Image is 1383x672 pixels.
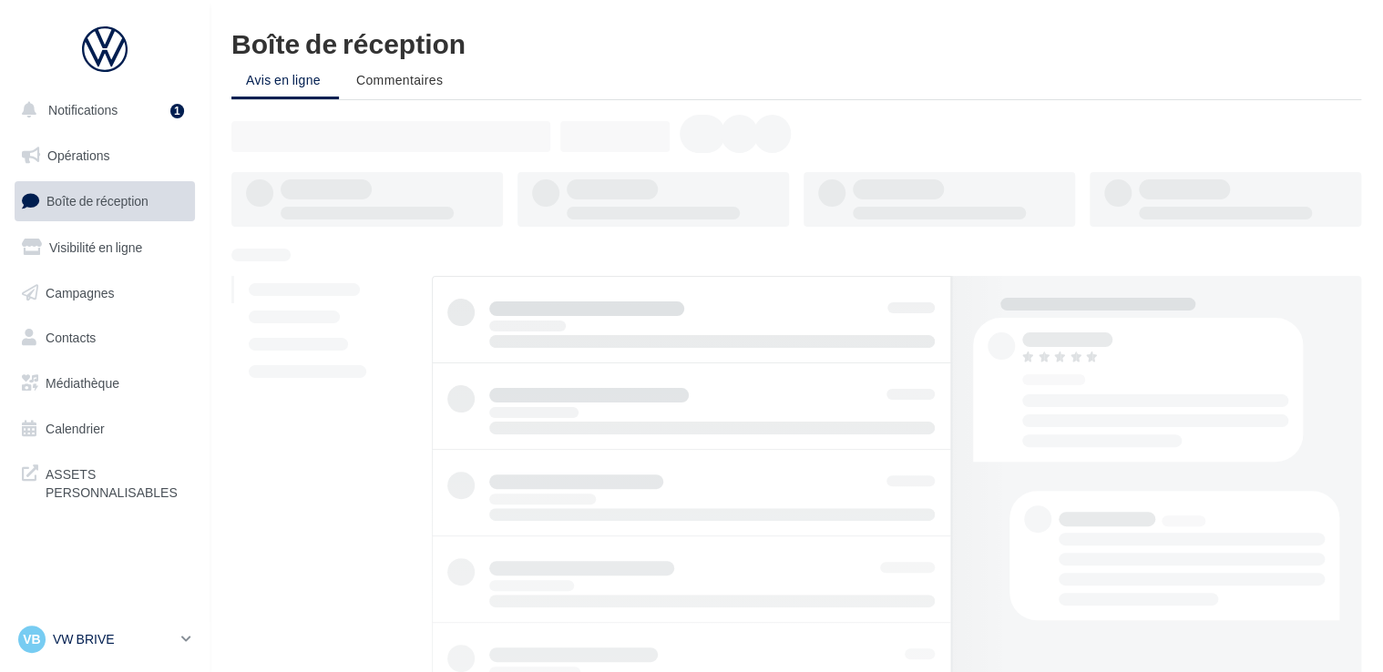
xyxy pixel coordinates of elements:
[23,630,40,648] span: VB
[356,72,443,87] span: Commentaires
[47,148,109,163] span: Opérations
[46,284,115,300] span: Campagnes
[11,410,199,448] a: Calendrier
[46,421,105,436] span: Calendrier
[53,630,174,648] p: VW BRIVE
[11,229,199,267] a: Visibilité en ligne
[11,137,199,175] a: Opérations
[48,102,118,117] span: Notifications
[11,454,199,508] a: ASSETS PERSONNALISABLES
[46,375,119,391] span: Médiathèque
[46,330,96,345] span: Contacts
[49,239,142,255] span: Visibilité en ligne
[11,364,199,402] a: Médiathèque
[11,274,199,312] a: Campagnes
[11,181,199,220] a: Boîte de réception
[46,193,149,209] span: Boîte de réception
[15,622,195,657] a: VB VW BRIVE
[11,91,191,129] button: Notifications 1
[46,462,188,501] span: ASSETS PERSONNALISABLES
[11,319,199,357] a: Contacts
[231,29,1361,56] div: Boîte de réception
[170,104,184,118] div: 1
